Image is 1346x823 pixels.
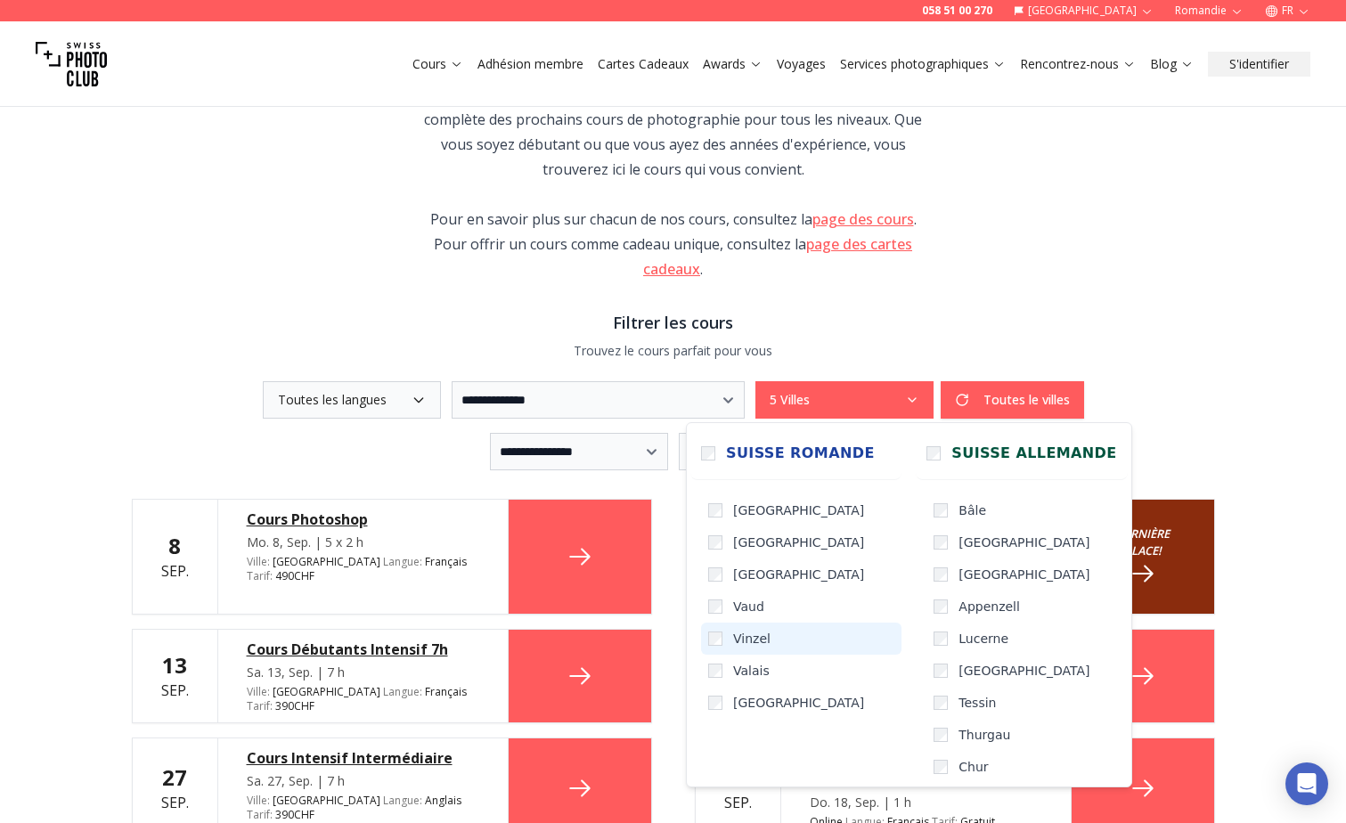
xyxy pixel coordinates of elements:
[959,726,1010,744] span: Thurgau
[247,555,479,583] div: [GEOGRAPHIC_DATA] 490 CHF
[247,664,479,681] div: Sa. 13, Sep. | 7 h
[959,534,1089,551] span: [GEOGRAPHIC_DATA]
[777,55,826,73] a: Voyages
[934,760,948,774] input: Chur
[934,728,948,742] input: Thurgau
[405,52,470,77] button: Cours
[247,698,273,713] span: Tarif :
[959,501,986,519] span: Bâle
[162,650,187,680] b: 13
[934,664,948,678] input: [GEOGRAPHIC_DATA]
[959,598,1020,615] span: Appenzell
[812,209,914,229] a: page des cours
[417,207,930,281] div: Pour en savoir plus sur chacun de nos cours, consultez la . Pour offrir un cours comme cadeau uni...
[1285,762,1328,805] div: Open Intercom Messenger
[833,52,1013,77] button: Services photographiques
[726,443,875,464] span: Suisse Romande
[708,535,722,550] input: [GEOGRAPHIC_DATA]
[934,503,948,517] input: Bâle
[810,794,1042,811] div: Do. 18, Sep. | 1 h
[1013,52,1143,77] button: Rencontrez-nous
[247,747,479,769] a: Cours Intensif Intermédiaire
[708,503,722,517] input: [GEOGRAPHIC_DATA]
[383,793,422,808] span: Langue :
[733,630,771,648] span: Vinzel
[708,567,722,582] input: [GEOGRAPHIC_DATA]
[247,807,273,822] span: Tarif :
[247,772,479,790] div: Sa. 27, Sep. | 7 h
[959,758,988,776] span: Chur
[247,793,270,808] span: Ville :
[708,632,722,646] input: Vinzel
[951,443,1116,464] span: Suisse Allemande
[598,55,689,73] a: Cartes Cadeaux
[1100,526,1186,559] small: Dernière place!
[247,684,270,699] span: Ville :
[168,531,181,560] b: 8
[733,694,864,712] span: [GEOGRAPHIC_DATA]
[959,694,996,712] span: Tessin
[247,554,270,569] span: Ville :
[941,381,1084,419] button: Toutes le villes
[417,57,930,182] div: Prêt à améliorer vos compétences en photographie ? Consultez notre liste complète des prochains c...
[724,763,752,813] div: Sep.
[161,651,189,701] div: Sep.
[934,696,948,710] input: Tessin
[686,422,1132,787] div: 5 Villes
[733,501,864,519] span: [GEOGRAPHIC_DATA]
[383,684,422,699] span: Langue :
[477,55,583,73] a: Adhésion membre
[733,566,864,583] span: [GEOGRAPHIC_DATA]
[247,568,273,583] span: Tarif :
[132,342,1215,360] p: Trouvez le cours parfait pour vous
[755,381,934,419] button: 5 Villes
[934,567,948,582] input: [GEOGRAPHIC_DATA]
[696,52,770,77] button: Awards
[708,696,722,710] input: [GEOGRAPHIC_DATA]
[922,4,992,18] a: 058 51 00 270
[36,29,107,100] img: Swiss photo club
[1072,500,1214,614] a: Dernière place!
[1208,52,1310,77] button: S'identifier
[926,446,941,460] input: Suisse Allemande
[161,763,189,813] div: Sep.
[425,685,467,699] span: Français
[959,630,1008,648] span: Lucerne
[1150,55,1194,73] a: Blog
[425,555,467,569] span: Français
[247,794,479,822] div: [GEOGRAPHIC_DATA] 390 CHF
[1020,55,1136,73] a: Rencontrez-nous
[733,662,770,680] span: Valais
[733,534,864,551] span: [GEOGRAPHIC_DATA]
[959,662,1089,680] span: [GEOGRAPHIC_DATA]
[591,52,696,77] button: Cartes Cadeaux
[733,598,764,615] span: Vaud
[708,664,722,678] input: Valais
[247,685,479,713] div: [GEOGRAPHIC_DATA] 390 CHF
[247,509,479,530] a: Cours Photoshop
[934,535,948,550] input: [GEOGRAPHIC_DATA]
[162,762,187,792] b: 27
[470,52,591,77] button: Adhésion membre
[934,632,948,646] input: Lucerne
[383,554,422,569] span: Langue :
[934,599,948,614] input: Appenzell
[247,639,479,660] a: Cours Débutants Intensif 7h
[703,55,763,73] a: Awards
[840,55,1006,73] a: Services photographiques
[132,310,1215,335] h3: Filtrer les cours
[247,534,479,551] div: Mo. 8, Sep. | 5 x 2 h
[959,566,1089,583] span: [GEOGRAPHIC_DATA]
[1143,52,1201,77] button: Blog
[425,794,461,808] span: Anglais
[708,599,722,614] input: Vaud
[770,52,833,77] button: Voyages
[161,532,189,582] div: Sep.
[412,55,463,73] a: Cours
[701,446,715,460] input: Suisse Romande
[263,381,441,419] button: Toutes les langues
